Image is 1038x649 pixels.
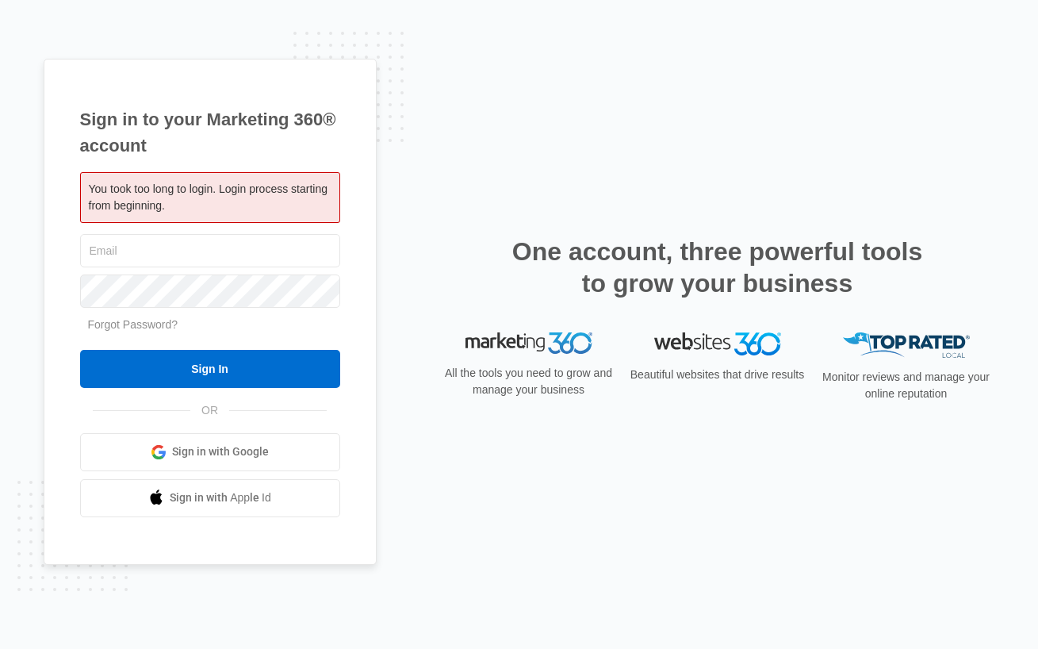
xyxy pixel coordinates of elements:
[80,433,340,471] a: Sign in with Google
[170,490,271,506] span: Sign in with Apple Id
[843,332,970,359] img: Top Rated Local
[80,106,340,159] h1: Sign in to your Marketing 360® account
[88,318,178,331] a: Forgot Password?
[629,367,806,383] p: Beautiful websites that drive results
[89,182,327,212] span: You took too long to login. Login process starting from beginning.
[508,236,928,299] h2: One account, three powerful tools to grow your business
[80,350,340,388] input: Sign In
[818,369,995,402] p: Monitor reviews and manage your online reputation
[440,365,618,398] p: All the tools you need to grow and manage your business
[80,479,340,517] a: Sign in with Apple Id
[190,402,229,419] span: OR
[80,234,340,267] input: Email
[465,332,592,355] img: Marketing 360
[172,444,269,460] span: Sign in with Google
[654,332,781,355] img: Websites 360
